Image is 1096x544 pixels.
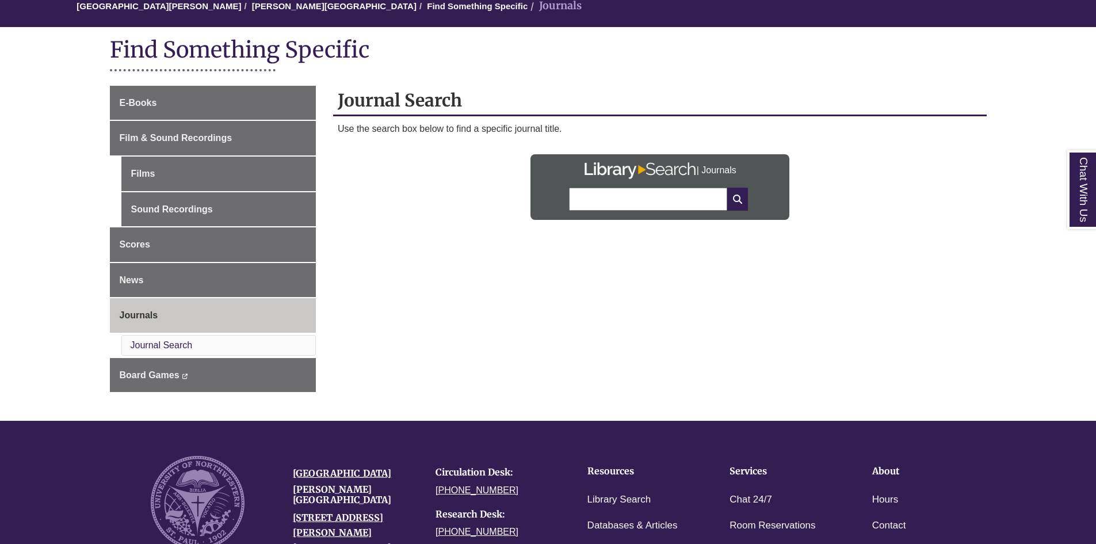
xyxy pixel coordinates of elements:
[77,1,241,11] a: [GEOGRAPHIC_DATA][PERSON_NAME]
[436,467,561,478] h4: Circulation Desk:
[436,509,561,520] h4: Research Desk:
[110,263,316,298] a: News
[730,518,815,534] a: Room Reservations
[120,275,144,285] span: News
[333,86,987,116] h2: Journal Search
[872,466,979,477] h4: About
[120,239,150,249] span: Scores
[110,86,316,120] a: E-Books
[110,358,316,393] a: Board Games
[587,466,694,477] h4: Resources
[110,36,987,66] h1: Find Something Specific
[583,162,697,179] img: Library Search Logo
[121,157,316,191] a: Films
[252,1,417,11] a: [PERSON_NAME][GEOGRAPHIC_DATA]
[872,518,906,534] a: Contact
[110,227,316,262] a: Scores
[872,492,898,508] a: Hours
[120,370,180,380] span: Board Games
[120,310,158,320] span: Journals
[436,485,518,495] a: [PHONE_NUMBER]
[293,485,418,505] h4: [PERSON_NAME][GEOGRAPHIC_DATA]
[121,192,316,227] a: Sound Recordings
[110,298,316,333] a: Journals
[338,122,982,136] p: Use the search box below to find a specific journal title.
[730,492,772,508] a: Chat 24/7
[110,121,316,155] a: Film & Sound Recordings
[131,340,193,350] a: Journal Search
[293,467,391,479] a: [GEOGRAPHIC_DATA]
[436,527,518,537] a: [PHONE_NUMBER]
[427,1,528,11] a: Find Something Specific
[730,466,837,477] h4: Services
[697,159,736,177] p: | Journals
[120,133,232,143] span: Film & Sound Recordings
[110,86,316,392] div: Guide Page Menu
[120,98,157,108] span: E-Books
[587,492,651,508] a: Library Search
[182,374,188,379] i: This link opens in a new window
[587,518,678,534] a: Databases & Articles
